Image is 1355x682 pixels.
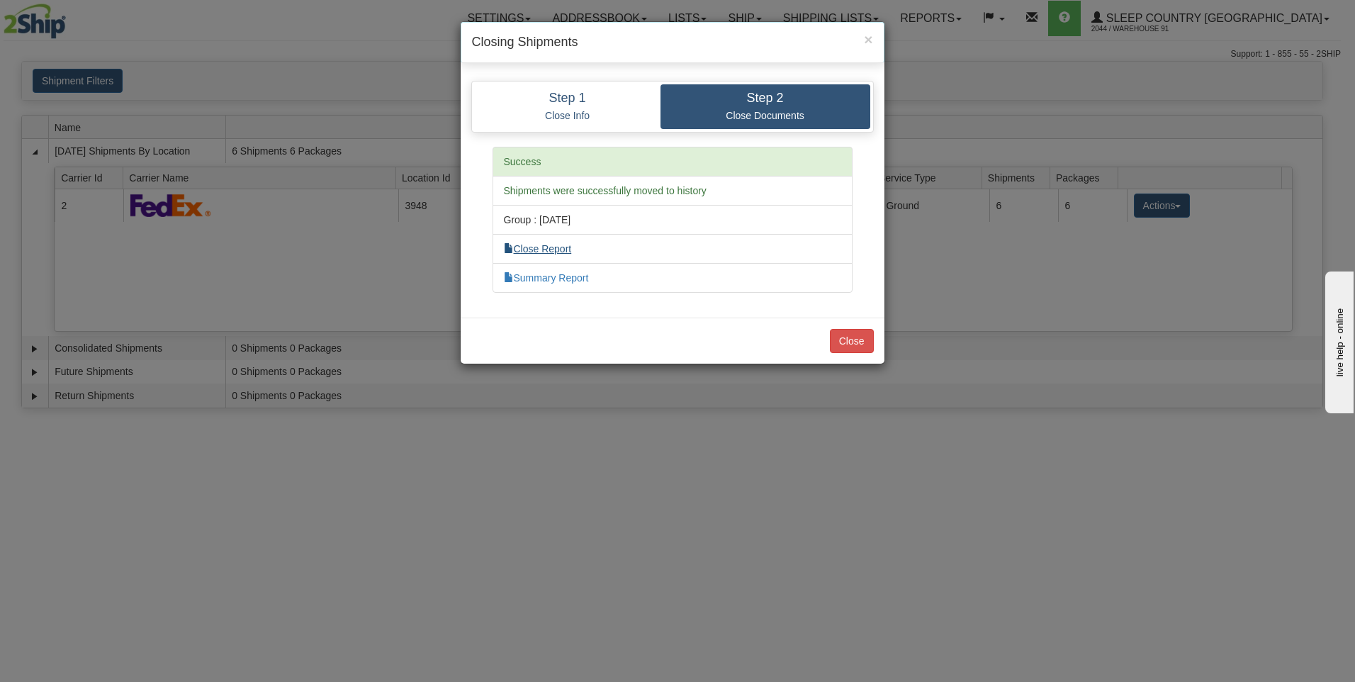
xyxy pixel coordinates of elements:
[504,272,589,284] a: Summary Report
[660,84,870,129] a: Step 2 Close Documents
[493,176,853,206] li: Shipments were successfully moved to history
[11,12,131,23] div: live help - online
[493,147,853,177] li: Success
[485,109,650,122] p: Close Info
[830,329,874,353] button: Close
[1322,269,1354,413] iframe: chat widget
[864,31,872,47] span: ×
[671,91,860,106] h4: Step 2
[504,243,572,255] a: Close Report
[493,205,853,235] li: Group : [DATE]
[475,84,660,129] a: Step 1 Close Info
[472,33,873,52] h4: Closing Shipments
[864,32,872,47] button: Close
[485,91,650,106] h4: Step 1
[671,109,860,122] p: Close Documents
